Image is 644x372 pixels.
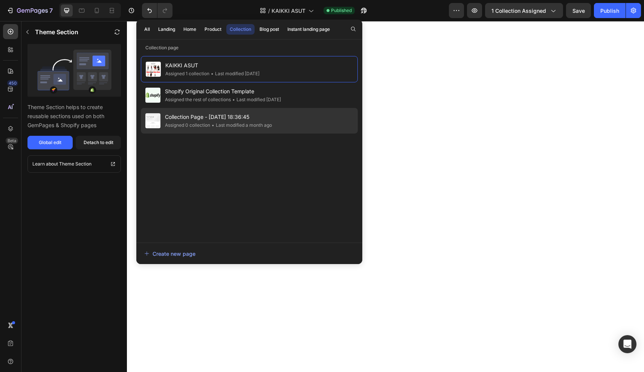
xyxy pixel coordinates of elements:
[165,61,259,70] span: KAIKKI ASUT
[144,250,195,258] div: Create new page
[32,160,58,168] p: Learn about
[210,121,272,129] div: Last modified a month ago
[165,87,281,96] span: Shopify Original Collection Template
[259,26,279,33] div: Blog post
[127,21,644,372] iframe: Design area
[158,26,175,33] div: Landing
[76,136,121,149] button: Detach to edit
[594,3,626,18] button: Publish
[144,246,355,261] button: Create new page
[600,7,619,15] div: Publish
[49,6,53,15] p: 7
[180,24,200,35] button: Home
[59,160,92,168] p: Theme Section
[155,24,179,35] button: Landing
[226,24,255,35] button: Collection
[485,3,563,18] button: 1 collection assigned
[201,24,225,35] button: Product
[136,44,362,52] p: Collection page
[230,26,251,33] div: Collection
[27,136,73,149] button: Global edit
[618,335,636,353] div: Open Intercom Messenger
[35,27,78,36] p: Theme Section
[212,122,214,128] span: •
[231,96,281,103] div: Last modified [DATE]
[284,24,333,35] button: Instant landing page
[183,26,196,33] div: Home
[165,70,209,77] div: Assigned 1 collection
[3,3,56,18] button: 7
[572,8,585,14] span: Save
[268,7,270,15] span: /
[144,26,150,33] div: All
[27,103,121,130] p: Theme Section helps to create reusable sections used on both GemPages & Shopify pages
[39,139,61,146] div: Global edit
[491,7,546,15] span: 1 collection assigned
[84,139,113,146] div: Detach to edit
[287,26,330,33] div: Instant landing page
[331,7,352,14] span: Published
[27,155,121,173] a: Learn about Theme Section
[209,70,259,77] div: Last modified [DATE]
[6,138,18,144] div: Beta
[256,24,282,35] button: Blog post
[165,121,210,129] div: Assigned 0 collection
[232,97,235,102] span: •
[566,3,591,18] button: Save
[141,24,153,35] button: All
[211,71,214,76] span: •
[7,80,18,86] div: 450
[272,7,305,15] span: KAIKKI ASUT
[165,96,231,103] div: Assigned the rest of collections
[142,3,172,18] div: Undo/Redo
[204,26,221,33] div: Product
[165,112,272,121] span: Collection Page - [DATE] 18:36:45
